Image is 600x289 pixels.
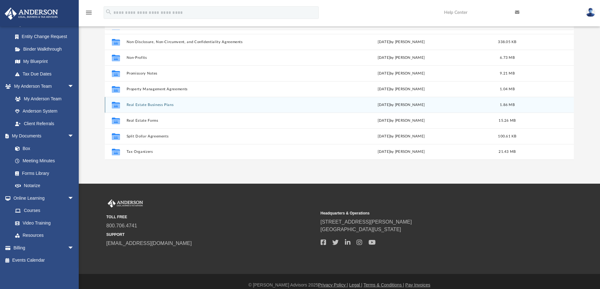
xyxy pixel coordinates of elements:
span: 21.43 MB [499,150,516,153]
a: Pay Invoices [405,282,430,287]
span: 338.05 KB [498,40,516,43]
i: search [105,8,112,15]
i: menu [85,9,93,16]
button: Real Estate Forms [126,119,308,123]
span: 1.86 MB [500,103,515,106]
a: Forms Library [9,167,77,180]
a: My Blueprint [9,55,80,68]
span: 6.73 MB [500,56,515,59]
a: Online Learningarrow_drop_down [4,192,80,204]
span: arrow_drop_down [68,192,80,205]
a: Terms & Conditions | [363,282,404,287]
div: [DATE] by [PERSON_NAME] [311,55,492,60]
img: Anderson Advisors Platinum Portal [106,199,144,208]
button: Split Dollar Agreements [126,134,308,138]
a: menu [85,12,93,16]
a: My Anderson Teamarrow_drop_down [4,80,80,93]
span: 1.04 MB [500,87,515,91]
a: Privacy Policy | [318,282,348,287]
span: arrow_drop_down [68,242,80,254]
a: Meeting Minutes [9,155,80,167]
a: Entity Change Request [9,31,83,43]
a: My Documentsarrow_drop_down [4,130,80,142]
img: Anderson Advisors Platinum Portal [3,8,60,20]
a: [STREET_ADDRESS][PERSON_NAME] [321,219,412,225]
a: Binder Walkthrough [9,43,83,55]
a: Legal | [349,282,363,287]
small: SUPPORT [106,232,316,237]
a: My Anderson Team [9,92,77,105]
span: 100.61 KB [498,134,516,138]
div: [DATE] by [PERSON_NAME] [311,86,492,92]
span: 15.26 MB [499,119,516,122]
div: grid [105,30,574,160]
a: Client Referrals [9,117,80,130]
a: Video Training [9,217,77,229]
span: arrow_drop_down [68,130,80,143]
a: Resources [9,229,80,242]
a: [GEOGRAPHIC_DATA][US_STATE] [321,227,401,232]
img: User Pic [586,8,595,17]
div: [DATE] by [PERSON_NAME] [311,102,492,108]
button: Promissory Notes [126,71,308,75]
a: Anderson System [9,105,80,118]
span: arrow_drop_down [68,80,80,93]
span: 9.21 MB [500,71,515,75]
a: Notarize [9,180,80,192]
div: [DATE] by [PERSON_NAME] [311,118,492,123]
div: [DATE] by [PERSON_NAME] [311,70,492,76]
a: Courses [9,204,80,217]
a: [EMAIL_ADDRESS][DOMAIN_NAME] [106,241,192,246]
a: 800.706.4741 [106,223,137,228]
button: Real Estate Business Plans [126,103,308,107]
button: Non-Disclosure, Non-Circumvent, and Confidentiality Agreements [126,40,308,44]
small: TOLL FREE [106,214,316,220]
a: Events Calendar [4,254,83,267]
div: © [PERSON_NAME] Advisors 2025 [79,282,600,288]
button: Tax Organizers [126,150,308,154]
div: [DATE] by [PERSON_NAME] [311,149,492,155]
button: Property Management Agreements [126,87,308,91]
a: Tax Due Dates [9,68,83,80]
small: Headquarters & Operations [321,210,530,216]
div: [DATE] by [PERSON_NAME] [311,133,492,139]
button: Non-Profits [126,56,308,60]
a: Billingarrow_drop_down [4,242,83,254]
div: [DATE] by [PERSON_NAME] [311,39,492,45]
a: Box [9,142,77,155]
